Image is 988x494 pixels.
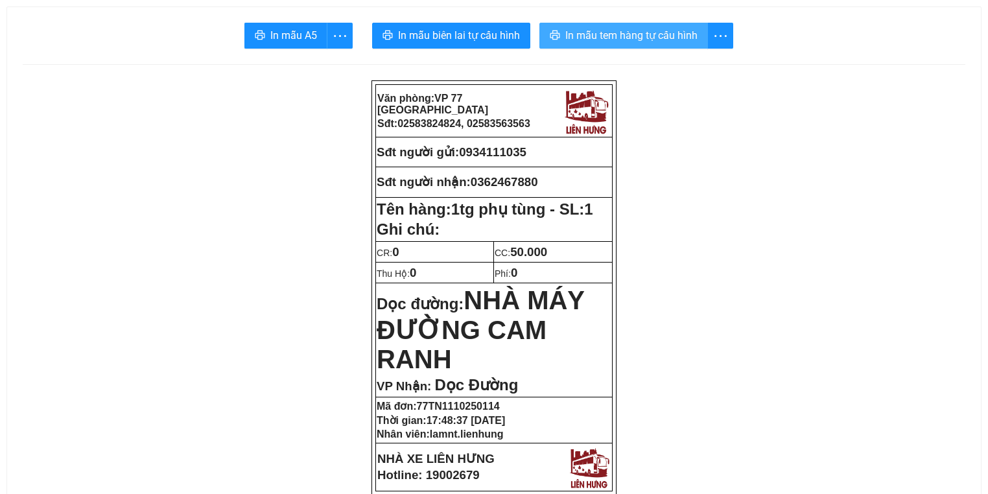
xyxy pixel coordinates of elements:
strong: Tên hàng: [377,200,593,218]
strong: Thời gian: [377,415,505,426]
span: Phí: [495,268,517,279]
span: 0 [410,266,416,279]
span: printer [255,30,265,42]
button: printerIn mẫu A5 [244,23,327,49]
strong: Nhân viên: [377,429,504,440]
img: logo [561,86,611,135]
span: 17:48:37 [DATE] [427,415,506,426]
strong: Người gửi: [5,92,47,102]
button: printerIn mẫu biên lai tự cấu hình [372,23,530,49]
strong: Phiếu gửi hàng [53,70,141,84]
span: more [327,28,352,44]
span: printer [382,30,393,42]
strong: Sđt người gửi: [377,145,459,159]
button: more [707,23,733,49]
strong: Văn phòng: [377,93,488,115]
span: 0362467880 [471,175,538,189]
span: 50.000 [510,245,547,259]
img: logo [567,445,611,489]
button: more [327,23,353,49]
strong: Hotline: 19002679 [377,468,480,482]
span: 02583824824, 02583563563 [397,118,530,129]
strong: Nhà xe Liên Hưng [5,6,107,20]
span: VP Nhận: [377,379,431,393]
span: In mẫu tem hàng tự cấu hình [565,27,698,43]
span: 1 [584,200,593,218]
strong: SĐT gửi: [95,92,178,102]
span: 0 [511,266,517,279]
span: Ghi chú: [377,220,440,238]
span: 77TN1110250114 [417,401,500,412]
strong: VP: 77 [GEOGRAPHIC_DATA], [GEOGRAPHIC_DATA] [5,23,137,65]
span: In mẫu biên lai tự cấu hình [398,27,520,43]
strong: Mã đơn: [377,401,500,412]
strong: Sđt: [377,118,530,129]
span: Dọc Đường [434,376,518,394]
span: 0 [392,245,399,259]
span: 0934111035 [130,92,178,102]
span: CC: [495,248,547,258]
span: 1tg phụ tùng - SL: [451,200,593,218]
span: NHÀ MÁY ĐƯỜNG CAM RANH [377,286,584,373]
span: Thu Hộ: [377,268,416,279]
img: logo [139,9,190,63]
span: lamnt.lienhung [430,429,504,440]
span: 0934111035 [459,145,526,159]
span: printer [550,30,560,42]
strong: Sđt người nhận: [377,175,471,189]
strong: NHÀ XE LIÊN HƯNG [377,452,495,465]
strong: Dọc đường: [377,295,584,371]
button: printerIn mẫu tem hàng tự cấu hình [539,23,708,49]
span: VP 77 [GEOGRAPHIC_DATA] [377,93,488,115]
span: In mẫu A5 [270,27,317,43]
span: CR: [377,248,399,258]
span: more [708,28,733,44]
